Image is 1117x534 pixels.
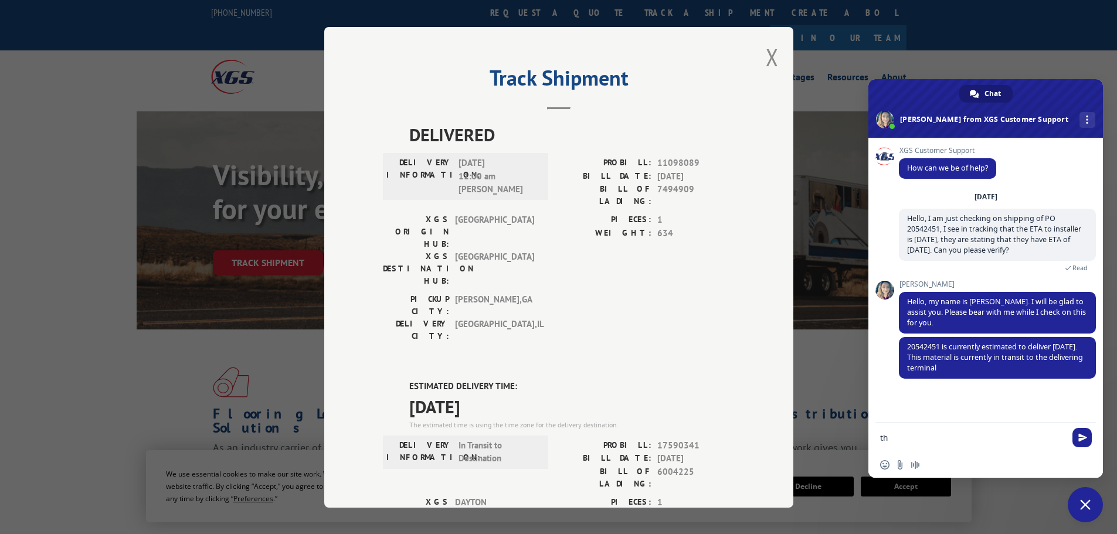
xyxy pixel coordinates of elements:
h2: Track Shipment [383,70,735,92]
span: In Transit to Destination [459,438,538,465]
textarea: Compose your message... [880,423,1068,452]
label: PICKUP CITY: [383,293,449,318]
span: Audio message [911,460,920,470]
label: PROBILL: [559,438,651,452]
label: DELIVERY INFORMATION: [386,438,453,465]
label: WEIGHT: [559,226,651,240]
span: [DATE] 11:00 am [PERSON_NAME] [459,157,538,196]
label: PIECES: [559,495,651,509]
span: Hello, I am just checking on shipping of PO 20542451, I see in tracking that the ETA to installer... [907,213,1081,255]
span: [GEOGRAPHIC_DATA] [455,250,534,287]
div: [DATE] [975,193,997,200]
label: XGS ORIGIN HUB: [383,213,449,250]
span: DELIVERED [409,121,735,148]
span: How can we be of help? [907,163,988,173]
div: The estimated time is using the time zone for the delivery destination. [409,419,735,430]
span: [PERSON_NAME] , GA [455,293,534,318]
span: 20542451 is currently estimated to deliver [DATE]. This material is currently in transit to the d... [907,342,1083,373]
span: [GEOGRAPHIC_DATA] [455,213,534,250]
span: DAYTON [455,495,534,532]
label: BILL OF LADING: [559,465,651,489]
span: Send [1072,428,1092,447]
span: Chat [984,85,1001,103]
span: Insert an emoji [880,460,889,470]
span: 1 [657,213,735,227]
label: BILL DATE: [559,169,651,183]
span: 17590341 [657,438,735,452]
span: 634 [657,226,735,240]
span: [DATE] [657,452,735,465]
label: BILL DATE: [559,452,651,465]
label: DELIVERY CITY: [383,318,449,342]
label: XGS DESTINATION HUB: [383,250,449,287]
span: Send a file [895,460,905,470]
span: 11098089 [657,157,735,170]
label: PIECES: [559,213,651,227]
span: 7494909 [657,183,735,208]
span: [DATE] [409,393,735,419]
span: [DATE] [657,169,735,183]
label: BILL OF LADING: [559,183,651,208]
span: Hello, my name is [PERSON_NAME]. I will be glad to assist you. Please bear with me while I check ... [907,297,1086,328]
span: 6004225 [657,465,735,489]
span: Read [1072,264,1088,272]
a: Chat [959,85,1013,103]
label: PROBILL: [559,157,651,170]
label: XGS ORIGIN HUB: [383,495,449,532]
span: 1 [657,495,735,509]
a: Close chat [1068,487,1103,522]
span: [PERSON_NAME] [899,280,1096,288]
span: [GEOGRAPHIC_DATA] , IL [455,318,534,342]
span: XGS Customer Support [899,147,996,155]
label: DELIVERY INFORMATION: [386,157,453,196]
label: ESTIMATED DELIVERY TIME: [409,380,735,393]
button: Close modal [766,42,779,73]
